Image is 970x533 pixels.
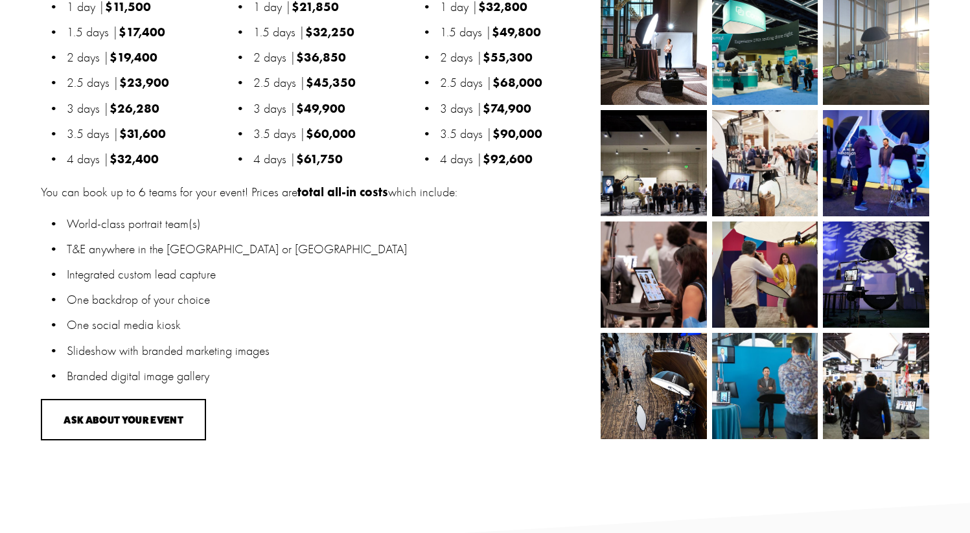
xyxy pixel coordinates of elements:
strong: $74,900 [483,100,531,116]
p: World-class portrait team(s) [67,214,594,233]
button: Ask About Your Event [41,399,207,441]
p: You can book up to 6 teams for your event! Prices are which include: [41,183,594,201]
img: 286202452_616350026872286_2990273153452766304_n.jpg [601,333,707,439]
p: Integrated custom lead capture [67,265,594,284]
p: 1.5 days | [440,23,594,41]
p: 2.5 days | [440,73,594,92]
img: BTS_190417_Topo_08.jpg [686,333,845,439]
strong: $31,600 [119,126,166,141]
strong: $90,000 [492,126,542,141]
p: 3.5 days | [440,124,594,143]
strong: $49,800 [492,24,541,40]
p: One social media kiosk [67,315,594,334]
img: 23-08-21_TDP_BTS_017.jpg [580,221,727,328]
strong: $61,750 [296,151,343,166]
strong: $60,000 [306,126,356,141]
strong: $32,400 [110,151,159,166]
strong: $32,250 [305,24,354,40]
p: Branded digital image gallery [67,367,594,385]
p: 3.5 days | [67,124,220,143]
p: 1.5 days | [67,23,220,41]
p: T&E anywhere in the [GEOGRAPHIC_DATA] or [GEOGRAPHIC_DATA] [67,240,594,258]
p: Slideshow with branded marketing images [67,341,594,360]
strong: $36,850 [296,49,346,65]
strong: total [297,184,324,199]
img: 271495247_508108323859408_6411661946869337369_n.jpg [823,194,929,328]
strong: $26,280 [110,100,159,116]
strong: $55,300 [483,49,533,65]
p: 3 days | [440,99,594,118]
img: BTS.jpg [796,333,956,439]
p: 4 days | [67,150,220,168]
strong: $23,900 [119,74,169,90]
p: 2 days | [253,48,407,67]
p: 4 days | [440,150,594,168]
strong: $45,350 [306,74,356,90]
strong: $68,000 [492,74,542,90]
p: 2 days | [440,48,594,67]
img: 23-05-18_TDP_BTS_0017.jpg [776,110,935,216]
p: 1.5 days | [253,23,407,41]
strong: $17,400 [119,24,165,40]
strong: all-in costs [327,184,388,199]
strong: $49,900 [296,100,345,116]
p: 2.5 days | [253,73,407,92]
img: BIO_Backpack.jpg [601,110,750,216]
p: 3.5 days | [253,124,407,143]
strong: $19,400 [110,49,157,65]
p: 2 days | [67,48,220,67]
p: 4 days | [253,150,407,168]
img: 22-11-16_TDP_BTS_021.jpg [686,110,845,216]
p: 2.5 days | [67,73,220,92]
p: 3 days | [67,99,220,118]
p: One backdrop of your choice [67,290,594,309]
p: 3 days | [253,99,407,118]
strong: $92,600 [483,151,533,166]
img: 22-06-23_TwoDudesBTS_295.jpg [672,221,834,328]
